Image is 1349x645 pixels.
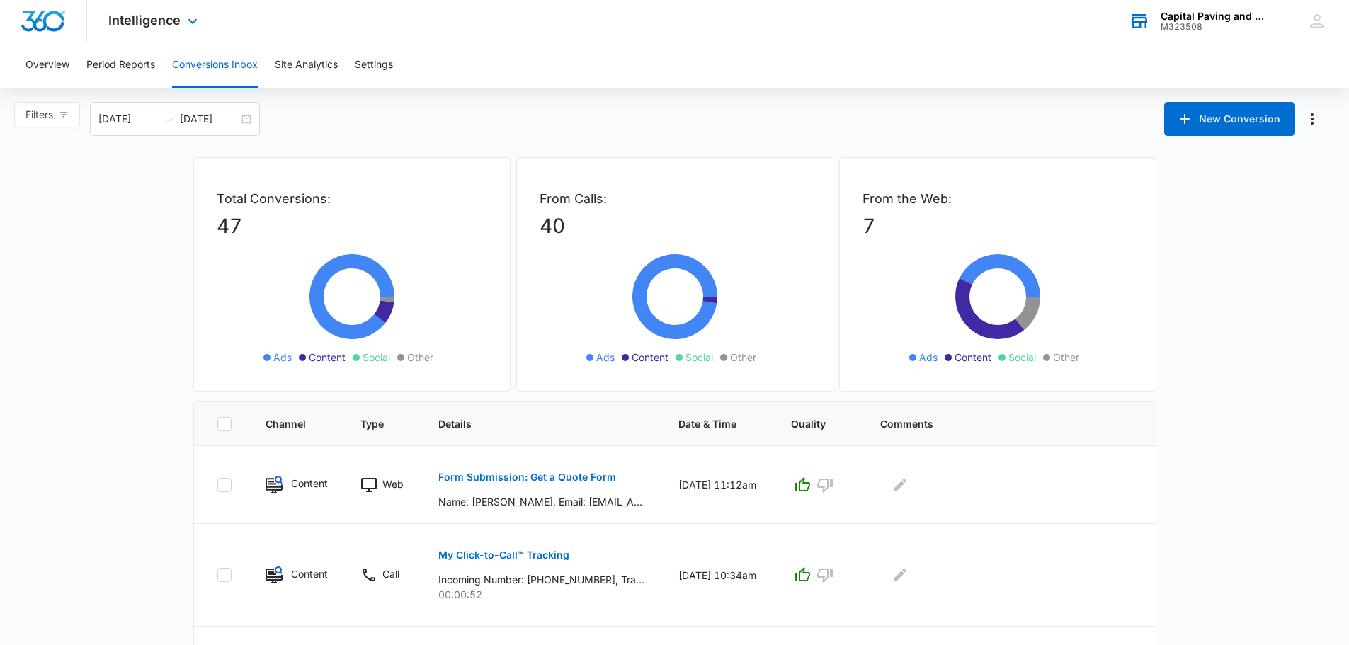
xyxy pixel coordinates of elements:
[163,113,174,125] span: to
[596,350,615,365] span: Ads
[540,189,810,208] p: From Calls:
[217,189,487,208] p: Total Conversions:
[438,550,569,560] p: My Click-to-Call™ Tracking
[438,460,616,494] button: Form Submission: Get a Quote Form
[632,350,668,365] span: Content
[217,211,487,241] p: 47
[273,350,292,365] span: Ads
[438,587,644,602] p: 00:00:52
[661,524,774,627] td: [DATE] 10:34am
[1301,108,1324,130] button: Manage Numbers
[98,111,157,127] input: Start date
[540,211,810,241] p: 40
[382,476,404,491] p: Web
[889,474,911,496] button: Edit Comments
[291,566,326,581] p: Content
[889,564,911,586] button: Edit Comments
[180,111,239,127] input: End date
[438,572,644,587] p: Incoming Number: [PHONE_NUMBER], Tracking Number: [PHONE_NUMBER], Ring To: [PHONE_NUMBER], Caller...
[266,416,307,431] span: Channel
[438,416,624,431] span: Details
[108,13,181,28] span: Intelligence
[919,350,938,365] span: Ads
[438,472,616,482] p: Form Submission: Get a Quote Form
[407,350,433,365] span: Other
[163,113,174,125] span: swap-right
[661,446,774,524] td: [DATE] 11:12am
[1164,102,1295,136] button: New Conversion
[1161,11,1264,22] div: account name
[309,350,346,365] span: Content
[880,416,1112,431] span: Comments
[438,494,644,509] p: Name: [PERSON_NAME], Email: [EMAIL_ADDRESS][DOMAIN_NAME], Phone: [PHONE_NUMBER], How can we help?...
[291,476,326,491] p: Content
[863,189,1133,208] p: From the Web:
[791,416,826,431] span: Quality
[275,42,338,88] button: Site Analytics
[1161,22,1264,32] div: account id
[1008,350,1036,365] span: Social
[730,350,756,365] span: Other
[863,211,1133,241] p: 7
[355,42,393,88] button: Settings
[25,42,69,88] button: Overview
[172,42,258,88] button: Conversions Inbox
[685,350,713,365] span: Social
[382,566,399,581] p: Call
[360,416,384,431] span: Type
[955,350,991,365] span: Content
[363,350,390,365] span: Social
[438,538,569,572] button: My Click-to-Call™ Tracking
[86,42,155,88] button: Period Reports
[25,107,53,122] span: Filters
[14,102,80,127] button: Filters
[678,416,736,431] span: Date & Time
[1053,350,1079,365] span: Other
